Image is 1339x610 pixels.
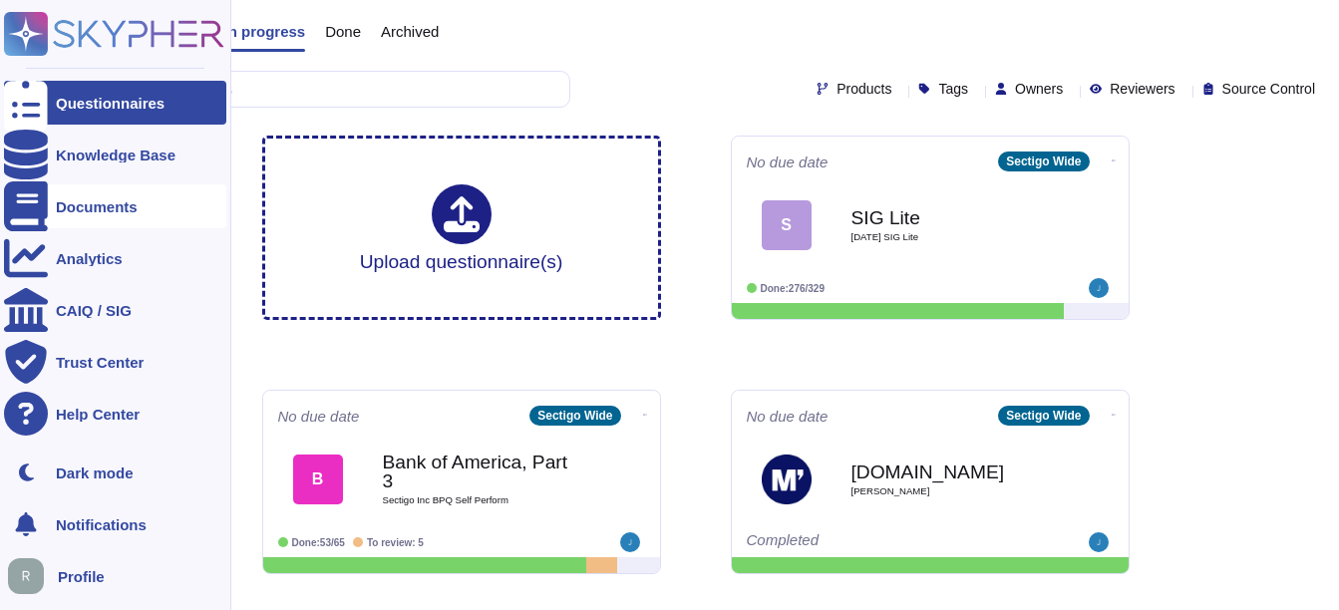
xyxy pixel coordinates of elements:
[851,486,1051,496] span: [PERSON_NAME]
[1222,82,1315,96] span: Source Control
[56,251,123,266] div: Analytics
[762,200,812,250] div: S
[4,133,226,176] a: Knowledge Base
[851,462,1051,481] b: [DOMAIN_NAME]
[1110,82,1174,96] span: Reviewers
[383,495,582,505] span: Sectigo Inc BPQ Self Perform
[529,406,620,426] div: Sectigo Wide
[381,24,439,39] span: Archived
[383,453,582,490] b: Bank of America, Part 3
[56,303,132,318] div: CAIQ / SIG
[367,537,424,548] span: To review: 5
[56,517,147,532] span: Notifications
[58,569,105,584] span: Profile
[747,154,829,169] span: No due date
[998,406,1089,426] div: Sectigo Wide
[56,355,144,370] div: Trust Center
[747,409,829,424] span: No due date
[4,554,58,598] button: user
[360,184,563,271] div: Upload questionnaire(s)
[293,455,343,504] div: B
[762,455,812,504] img: Logo
[56,199,138,214] div: Documents
[1089,278,1109,298] img: user
[79,72,569,107] input: Search by keywords
[4,288,226,332] a: CAIQ / SIG
[8,558,44,594] img: user
[4,81,226,125] a: Questionnaires
[747,532,991,552] div: Completed
[761,283,826,294] span: Done: 276/329
[851,232,1051,242] span: [DATE] SIG Lite
[56,407,140,422] div: Help Center
[851,208,1051,227] b: SIG Lite
[278,409,360,424] span: No due date
[56,96,165,111] div: Questionnaires
[837,82,891,96] span: Products
[325,24,361,39] span: Done
[620,532,640,552] img: user
[56,148,175,162] div: Knowledge Base
[292,537,345,548] span: Done: 53/65
[4,236,226,280] a: Analytics
[56,465,134,480] div: Dark mode
[223,24,305,39] span: In progress
[4,184,226,228] a: Documents
[998,152,1089,171] div: Sectigo Wide
[938,82,968,96] span: Tags
[4,392,226,436] a: Help Center
[4,340,226,384] a: Trust Center
[1089,532,1109,552] img: user
[1015,82,1063,96] span: Owners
